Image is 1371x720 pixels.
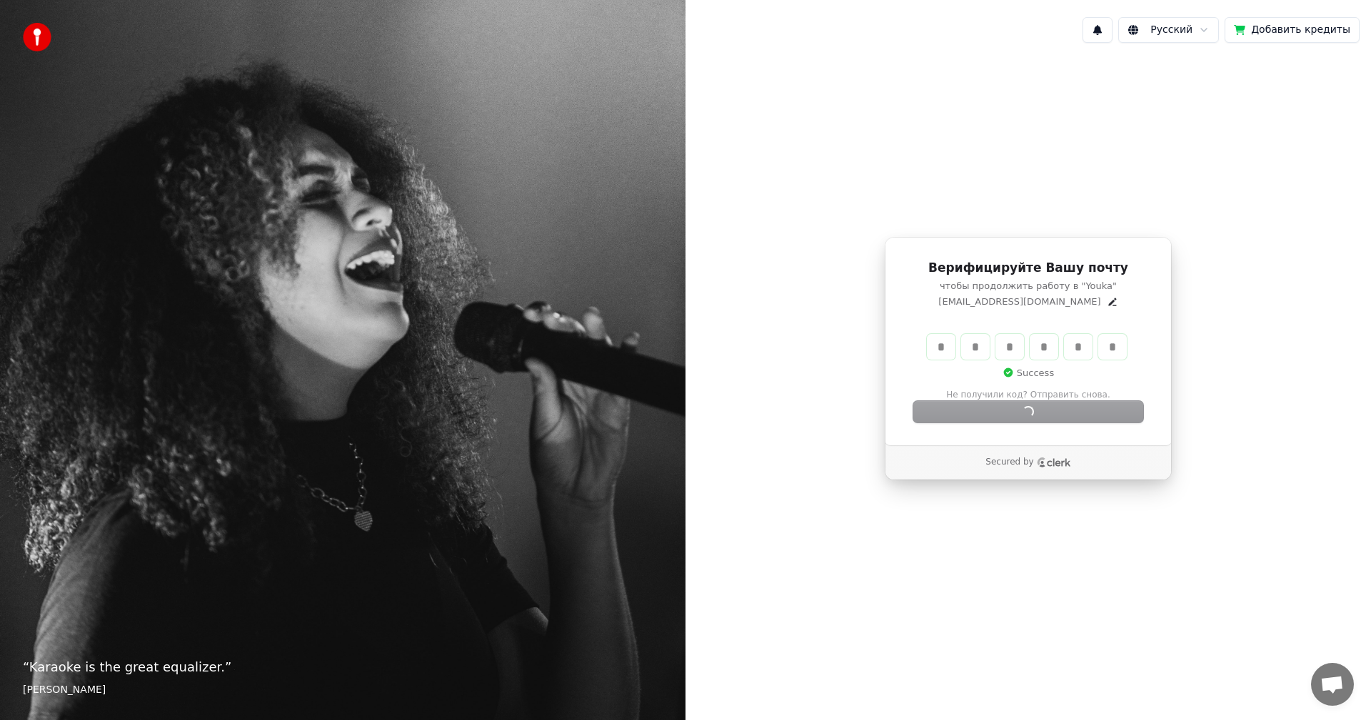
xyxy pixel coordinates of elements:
[1037,457,1071,467] a: Clerk logo
[1311,663,1354,706] a: Открытый чат
[23,23,51,51] img: youka
[913,280,1143,293] p: чтобы продолжить работу в "Youka"
[23,683,663,697] footer: [PERSON_NAME]
[913,260,1143,277] h1: Верифицируйте Вашу почту
[985,457,1033,468] p: Secured by
[938,295,1100,308] p: [EMAIL_ADDRESS][DOMAIN_NAME]
[23,657,663,677] p: “ Karaoke is the great equalizer. ”
[1003,367,1054,380] p: Success
[1107,296,1118,308] button: Edit
[1225,17,1360,43] button: Добавить кредиты
[924,331,1130,362] div: Verification code input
